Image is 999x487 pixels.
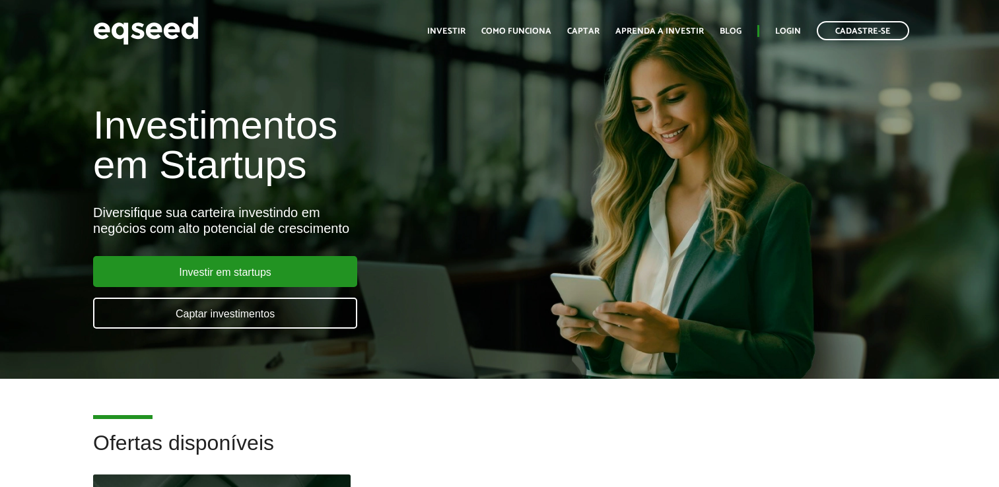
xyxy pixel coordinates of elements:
h2: Ofertas disponíveis [93,432,906,474]
h1: Investimentos em Startups [93,106,573,185]
a: Login [775,27,801,36]
a: Blog [720,27,741,36]
a: Captar investimentos [93,298,357,329]
a: Investir em startups [93,256,357,287]
a: Aprenda a investir [615,27,704,36]
a: Como funciona [481,27,551,36]
a: Cadastre-se [817,21,909,40]
a: Investir [427,27,465,36]
div: Diversifique sua carteira investindo em negócios com alto potencial de crescimento [93,205,573,236]
img: EqSeed [93,13,199,48]
a: Captar [567,27,600,36]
